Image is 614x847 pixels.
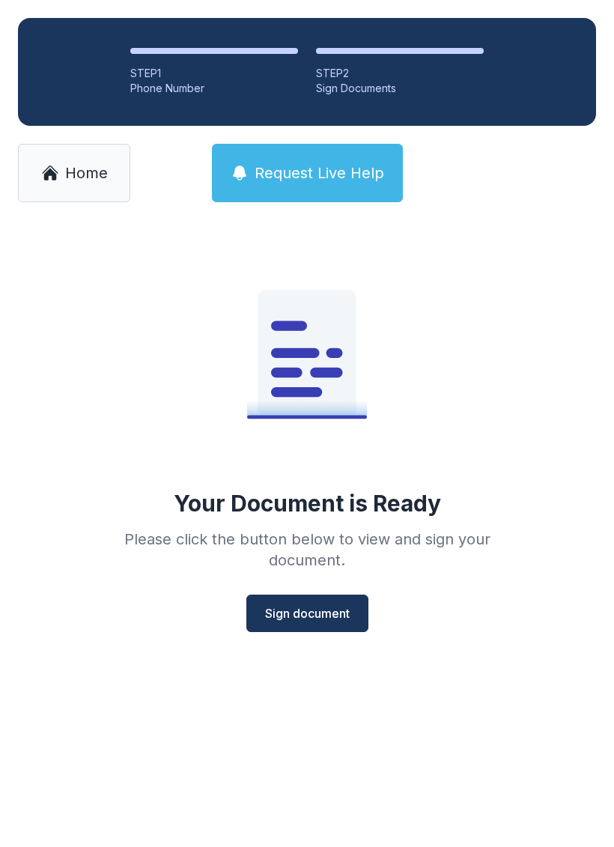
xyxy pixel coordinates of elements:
[91,529,523,571] div: Please click the button below to view and sign your document.
[255,163,384,183] span: Request Live Help
[316,66,484,81] div: STEP 2
[65,163,108,183] span: Home
[265,604,350,622] span: Sign document
[130,81,298,96] div: Phone Number
[174,490,441,517] div: Your Document is Ready
[130,66,298,81] div: STEP 1
[316,81,484,96] div: Sign Documents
